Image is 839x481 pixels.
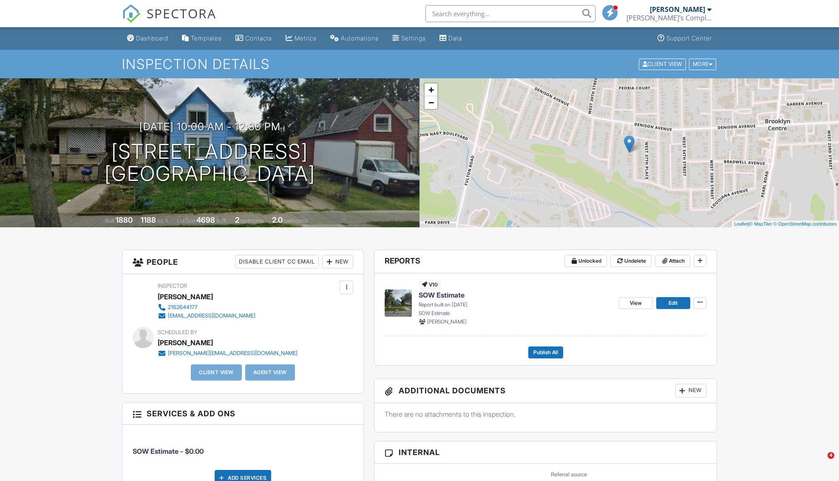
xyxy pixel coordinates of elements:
[551,471,587,478] label: Referral source
[626,14,711,22] div: Tom’s Complete Construction
[122,57,717,72] h1: Inspection Details
[654,31,715,46] a: Support Center
[139,121,281,132] h3: [DATE] 10:00 am - 12:30 pm
[158,312,255,320] a: [EMAIL_ADDRESS][DOMAIN_NAME]
[374,379,717,403] h3: Additional Documents
[425,5,595,22] input: Search everything...
[168,312,255,319] div: [EMAIL_ADDRESS][DOMAIN_NAME]
[828,452,834,459] span: 4
[749,221,772,226] a: © MapTiler
[675,384,706,398] div: New
[105,218,114,224] span: Built
[734,221,748,226] a: Leaflet
[235,255,319,269] div: Disable Client CC Email
[196,215,215,224] div: 4698
[389,31,429,46] a: Settings
[122,4,141,23] img: The Best Home Inspection Software - Spectora
[282,31,320,46] a: Metrics
[158,283,187,289] span: Inspector
[374,441,717,464] h3: Internal
[216,218,227,224] span: sq.ft.
[425,83,437,96] a: Zoom in
[448,34,462,42] div: Data
[284,218,308,224] span: bathrooms
[116,215,133,224] div: 1880
[158,336,213,349] div: [PERSON_NAME]
[122,250,363,274] h3: People
[327,31,382,46] a: Automations (Basic)
[245,34,272,42] div: Contacts
[191,34,222,42] div: Templates
[385,409,706,419] p: There are no attachments to this inspection.
[168,304,198,311] div: 2162644177
[136,34,168,42] div: Dashboard
[133,447,204,455] span: SOW Estimate - $0.00
[141,215,156,224] div: 1188
[158,349,298,358] a: [PERSON_NAME][EMAIL_ADDRESS][DOMAIN_NAME]
[157,218,169,224] span: sq. ft.
[179,31,225,46] a: Templates
[272,215,283,224] div: 2.0
[295,34,317,42] div: Metrics
[401,34,426,42] div: Settings
[639,58,686,70] div: Client View
[158,303,255,312] a: 2162644177
[774,221,837,226] a: © OpenStreetMap contributors
[133,431,353,463] li: Service: SOW Estimate
[235,215,239,224] div: 2
[232,31,275,46] a: Contacts
[168,350,298,357] div: [PERSON_NAME][EMAIL_ADDRESS][DOMAIN_NAME]
[158,329,197,335] span: Scheduled By
[322,255,353,269] div: New
[124,31,172,46] a: Dashboard
[105,140,315,186] h1: [STREET_ADDRESS] [GEOGRAPHIC_DATA]
[689,58,717,70] div: More
[650,5,705,14] div: [PERSON_NAME]
[147,4,216,22] span: SPECTORA
[810,452,830,472] iframe: Intercom live chat
[122,403,363,425] h3: Services & Add ons
[122,11,216,29] a: SPECTORA
[436,31,465,46] a: Data
[241,218,264,224] span: bedrooms
[158,290,213,303] div: [PERSON_NAME]
[425,96,437,109] a: Zoom out
[177,218,195,224] span: Lot Size
[341,34,379,42] div: Automations
[638,60,688,67] a: Client View
[666,34,712,42] div: Support Center
[732,220,839,228] div: |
